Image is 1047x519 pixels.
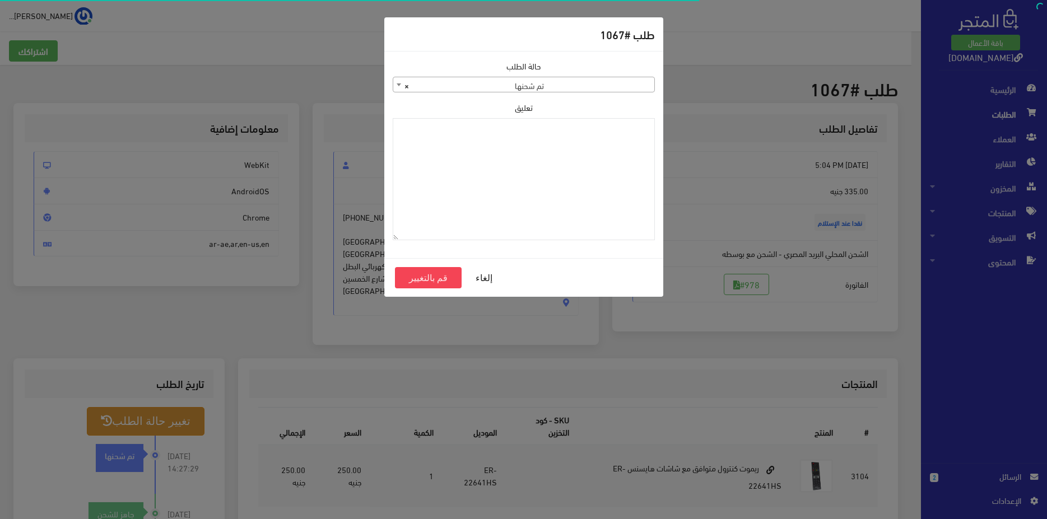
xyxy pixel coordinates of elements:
button: إلغاء [462,267,506,288]
label: تعليق [515,101,533,114]
span: تم شحنها [393,77,654,93]
span: × [404,77,409,93]
button: قم بالتغيير [395,267,462,288]
span: تم شحنها [393,77,655,92]
h5: طلب #1067 [600,26,655,43]
label: حالة الطلب [506,60,541,72]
